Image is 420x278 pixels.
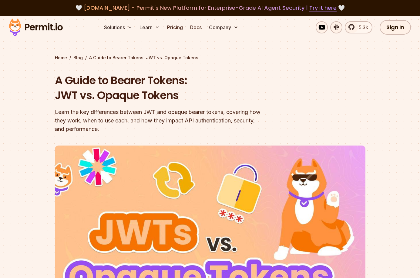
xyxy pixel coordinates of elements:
[355,24,368,31] span: 5.3k
[84,4,337,12] span: [DOMAIN_NAME] - Permit's New Platform for Enterprise-Grade AI Agent Security |
[102,21,135,33] button: Solutions
[165,21,185,33] a: Pricing
[15,4,405,12] div: 🤍 🤍
[137,21,162,33] button: Learn
[207,21,241,33] button: Company
[6,17,66,38] img: Permit logo
[55,55,365,61] div: / /
[345,21,372,33] a: 5.3k
[73,55,83,61] a: Blog
[380,20,411,35] a: Sign In
[309,4,337,12] a: Try it here
[55,73,288,103] h1: A Guide to Bearer Tokens: JWT vs. Opaque Tokens
[55,55,67,61] a: Home
[188,21,204,33] a: Docs
[55,108,288,133] div: Learn the key differences between JWT and opaque bearer tokens, covering how they work, when to u...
